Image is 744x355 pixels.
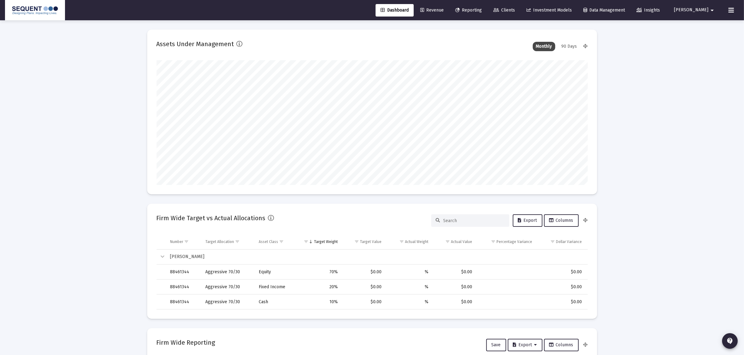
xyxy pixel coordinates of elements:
[157,234,588,309] div: Data grid
[451,239,472,244] div: Actual Value
[157,250,166,265] td: Collapse
[420,7,444,13] span: Revenue
[537,234,588,249] td: Column Dollar Variance
[637,7,660,13] span: Insights
[527,7,572,13] span: Investment Models
[415,4,449,17] a: Revenue
[491,239,496,244] span: Show filter options for column 'Percentage Variance'
[254,280,296,294] td: Fixed Income
[381,7,409,13] span: Dashboard
[497,239,532,244] div: Percentage Variance
[166,280,201,294] td: 88461344
[583,7,625,13] span: Data Management
[376,4,414,17] a: Dashboard
[390,299,428,305] div: %
[354,239,359,244] span: Show filter options for column 'Target Value'
[674,7,708,13] span: [PERSON_NAME]
[279,239,284,244] span: Show filter options for column 'Asset Class'
[437,284,472,290] div: $0.00
[166,294,201,309] td: 88461344
[726,337,734,345] mat-icon: contact_support
[206,239,234,244] div: Target Allocation
[10,4,60,17] img: Dashboard
[235,239,240,244] span: Show filter options for column 'Target Allocation'
[254,294,296,309] td: Cash
[314,239,338,244] div: Target Weight
[342,234,386,249] td: Column Target Value
[493,7,515,13] span: Clients
[445,239,450,244] span: Show filter options for column 'Actual Value'
[513,214,542,227] button: Export
[296,234,342,249] td: Column Target Weight
[259,239,278,244] div: Asset Class
[450,4,487,17] a: Reporting
[157,338,215,348] h2: Firm Wide Reporting
[488,4,520,17] a: Clients
[166,234,201,249] td: Column Number
[455,7,482,13] span: Reporting
[184,239,189,244] span: Show filter options for column 'Number'
[347,284,382,290] div: $0.00
[551,239,555,244] span: Show filter options for column 'Dollar Variance'
[708,4,716,17] mat-icon: arrow_drop_down
[347,269,382,275] div: $0.00
[201,234,254,249] td: Column Target Allocation
[201,265,254,280] td: Aggressive 70/30
[541,269,582,275] div: $0.00
[443,218,505,223] input: Search
[477,234,537,249] td: Column Percentage Variance
[386,234,433,249] td: Column Actual Weight
[558,42,580,51] div: 90 Days
[492,342,501,348] span: Save
[437,269,472,275] div: $0.00
[157,39,234,49] h2: Assets Under Management
[304,239,308,244] span: Show filter options for column 'Target Weight'
[549,218,573,223] span: Columns
[300,269,338,275] div: 70%
[300,284,338,290] div: 20%
[667,4,723,16] button: [PERSON_NAME]
[533,42,555,51] div: Monthly
[399,239,404,244] span: Show filter options for column 'Actual Weight'
[390,284,428,290] div: %
[360,239,382,244] div: Target Value
[544,339,579,351] button: Columns
[437,299,472,305] div: $0.00
[170,239,183,244] div: Number
[254,265,296,280] td: Equity
[632,4,665,17] a: Insights
[347,299,382,305] div: $0.00
[549,342,573,348] span: Columns
[578,4,630,17] a: Data Management
[170,254,582,260] div: [PERSON_NAME]
[486,339,506,351] button: Save
[201,294,254,309] td: Aggressive 70/30
[157,213,266,223] h2: Firm Wide Target vs Actual Allocations
[541,284,582,290] div: $0.00
[201,280,254,294] td: Aggressive 70/30
[300,299,338,305] div: 10%
[518,218,537,223] span: Export
[405,239,428,244] div: Actual Weight
[556,239,582,244] div: Dollar Variance
[390,269,428,275] div: %
[541,299,582,305] div: $0.00
[254,234,296,249] td: Column Asset Class
[513,342,537,348] span: Export
[433,234,477,249] td: Column Actual Value
[522,4,577,17] a: Investment Models
[166,265,201,280] td: 88461344
[544,214,579,227] button: Columns
[508,339,542,351] button: Export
